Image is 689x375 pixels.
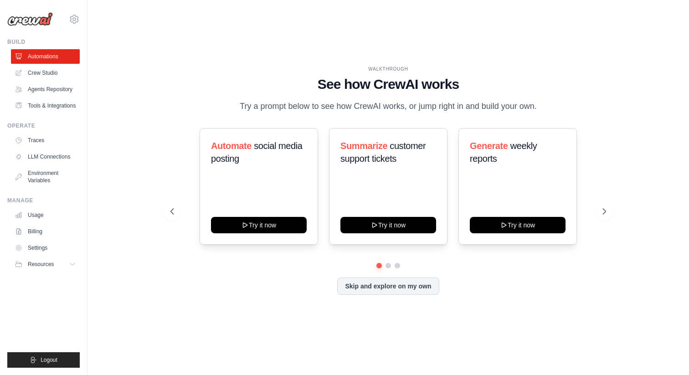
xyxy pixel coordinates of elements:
a: Automations [11,49,80,64]
a: Agents Repository [11,82,80,97]
p: Try a prompt below to see how CrewAI works, or jump right in and build your own. [235,100,541,113]
span: customer support tickets [340,141,426,164]
div: Manage [7,197,80,204]
a: Tools & Integrations [11,98,80,113]
a: Crew Studio [11,66,80,80]
span: Summarize [340,141,387,151]
a: Billing [11,224,80,239]
button: Logout [7,352,80,368]
a: Traces [11,133,80,148]
button: Try it now [470,217,566,233]
button: Try it now [211,217,307,233]
a: LLM Connections [11,149,80,164]
button: Resources [11,257,80,272]
div: WALKTHROUGH [170,66,607,72]
button: Skip and explore on my own [337,277,439,295]
div: Operate [7,122,80,129]
a: Environment Variables [11,166,80,188]
button: Try it now [340,217,436,233]
span: Logout [41,356,57,364]
span: Generate [470,141,508,151]
span: weekly reports [470,141,537,164]
span: social media posting [211,141,303,164]
span: Resources [28,261,54,268]
div: Build [7,38,80,46]
a: Settings [11,241,80,255]
img: Logo [7,12,53,26]
h1: See how CrewAI works [170,76,607,92]
a: Usage [11,208,80,222]
span: Automate [211,141,252,151]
